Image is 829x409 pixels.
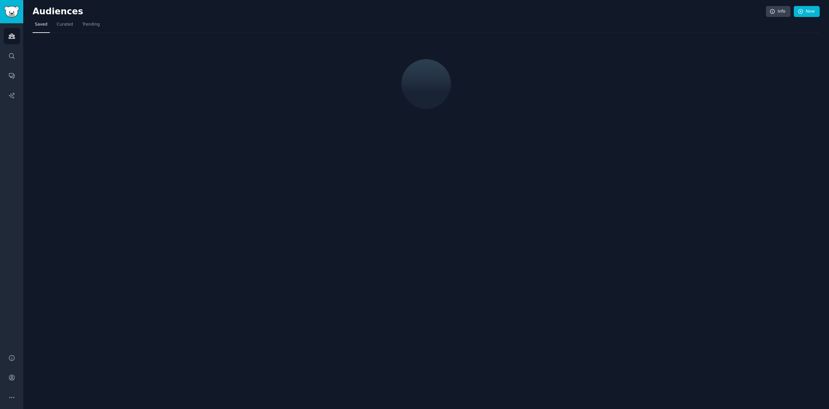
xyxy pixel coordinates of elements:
a: Curated [54,19,75,33]
span: Curated [57,22,73,28]
a: Trending [80,19,102,33]
a: Info [766,6,790,17]
span: Trending [82,22,100,28]
a: New [794,6,820,17]
a: Saved [33,19,50,33]
h2: Audiences [33,6,766,17]
img: GummySearch logo [4,6,19,18]
span: Saved [35,22,47,28]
